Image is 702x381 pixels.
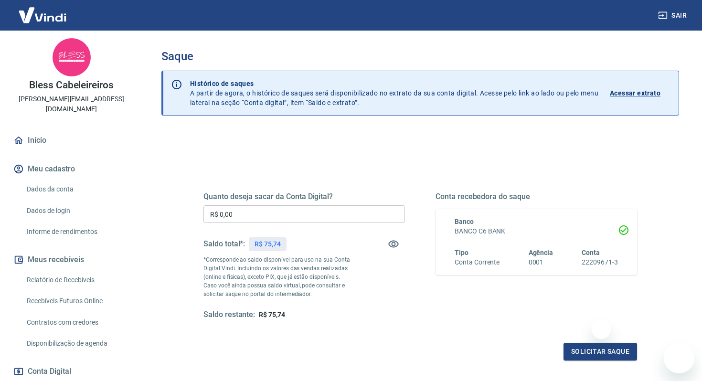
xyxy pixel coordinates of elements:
[11,249,131,270] button: Meus recebíveis
[564,343,637,360] button: Solicitar saque
[455,249,468,256] span: Tipo
[455,218,474,225] span: Banco
[190,79,598,107] p: A partir de agora, o histórico de saques será disponibilizado no extrato da sua conta digital. Ac...
[203,192,405,201] h5: Quanto deseja sacar da Conta Digital?
[161,50,679,63] h3: Saque
[11,130,131,151] a: Início
[23,180,131,199] a: Dados da conta
[11,0,74,30] img: Vindi
[656,7,691,24] button: Sair
[203,239,245,249] h5: Saldo total*:
[8,94,135,114] p: [PERSON_NAME][EMAIL_ADDRESS][DOMAIN_NAME]
[23,270,131,290] a: Relatório de Recebíveis
[259,311,285,318] span: R$ 75,74
[455,257,500,267] h6: Conta Corrente
[23,291,131,311] a: Recebíveis Futuros Online
[610,79,671,107] a: Acessar extrato
[455,226,618,236] h6: BANCO C6 BANK
[53,38,91,76] img: 5f257124-1708-47b5-8cf4-88b388f3dbdd.jpeg
[436,192,637,201] h5: Conta recebedora do saque
[11,159,131,180] button: Meu cadastro
[23,201,131,221] a: Dados de login
[23,222,131,242] a: Informe de rendimentos
[582,249,600,256] span: Conta
[23,334,131,353] a: Disponibilização de agenda
[255,239,281,249] p: R$ 75,74
[529,257,553,267] h6: 0001
[582,257,618,267] h6: 22209671-3
[203,310,255,320] h5: Saldo restante:
[529,249,553,256] span: Agência
[592,320,611,339] iframe: Fechar mensagem
[190,79,598,88] p: Histórico de saques
[203,255,355,298] p: *Corresponde ao saldo disponível para uso na sua Conta Digital Vindi. Incluindo os valores das ve...
[610,88,660,98] p: Acessar extrato
[29,80,114,90] p: Bless Cabeleireiros
[664,343,694,373] iframe: Botão para abrir a janela de mensagens
[23,313,131,332] a: Contratos com credores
